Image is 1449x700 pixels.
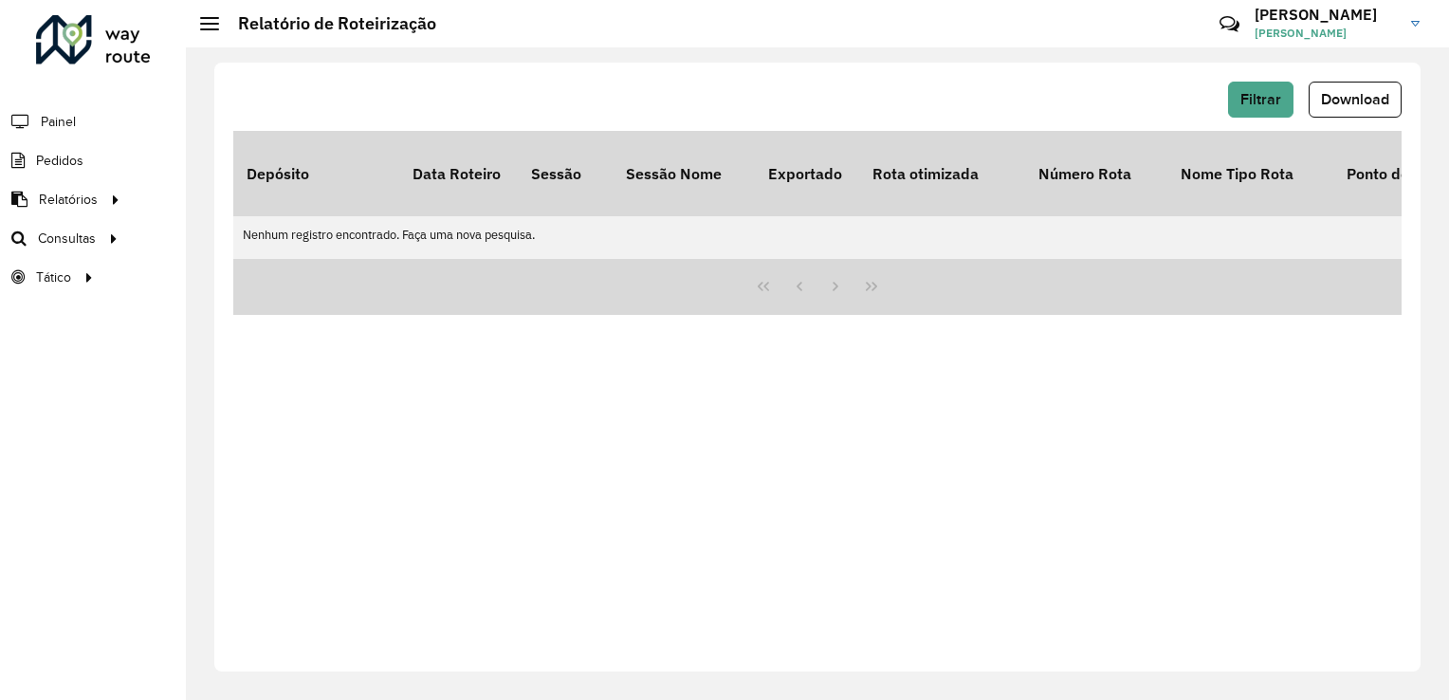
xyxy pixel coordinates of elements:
[219,13,436,34] h2: Relatório de Roteirização
[233,131,399,216] th: Depósito
[399,131,518,216] th: Data Roteiro
[1167,131,1333,216] th: Nome Tipo Rota
[755,131,859,216] th: Exportado
[36,267,71,287] span: Tático
[1240,91,1281,107] span: Filtrar
[1255,25,1397,42] span: [PERSON_NAME]
[613,131,755,216] th: Sessão Nome
[518,131,613,216] th: Sessão
[859,131,1025,216] th: Rota otimizada
[1255,6,1397,24] h3: [PERSON_NAME]
[1309,82,1402,118] button: Download
[1321,91,1389,107] span: Download
[36,151,83,171] span: Pedidos
[38,229,96,249] span: Consultas
[39,190,98,210] span: Relatórios
[1025,131,1167,216] th: Número Rota
[41,112,76,132] span: Painel
[1209,4,1250,45] a: Contato Rápido
[1228,82,1293,118] button: Filtrar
